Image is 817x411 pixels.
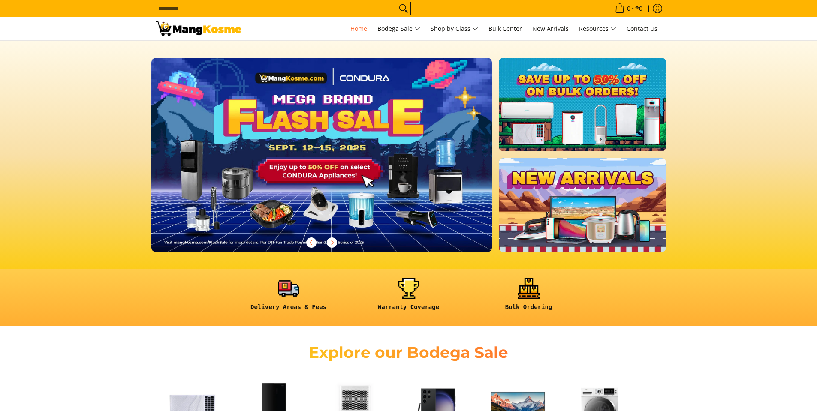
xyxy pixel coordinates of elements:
a: <h6><strong>Delivery Areas & Fees</strong></h6> [233,278,344,318]
button: Previous [302,233,321,252]
span: ₱0 [634,6,644,12]
button: Search [397,2,410,15]
a: <h6><strong>Bulk Ordering</strong></h6> [473,278,585,318]
span: New Arrivals [532,24,569,33]
span: Contact Us [627,24,657,33]
h2: Explore our Bodega Sale [284,343,533,362]
a: New Arrivals [528,17,573,40]
a: Contact Us [622,17,662,40]
a: Resources [575,17,621,40]
a: Bodega Sale [373,17,425,40]
span: Bodega Sale [377,24,420,34]
a: Shop by Class [426,17,482,40]
a: Bulk Center [484,17,526,40]
span: Bulk Center [488,24,522,33]
img: Mang Kosme: Your Home Appliances Warehouse Sale Partner! [156,21,241,36]
span: 0 [626,6,632,12]
span: • [612,4,645,13]
a: Home [346,17,371,40]
a: <h6><strong>Warranty Coverage</strong></h6> [353,278,464,318]
nav: Main Menu [250,17,662,40]
button: Next [323,233,341,252]
span: Home [350,24,367,33]
img: Desktop homepage 29339654 2507 42fb b9ff a0650d39e9ed [151,58,492,252]
span: Shop by Class [431,24,478,34]
span: Resources [579,24,616,34]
